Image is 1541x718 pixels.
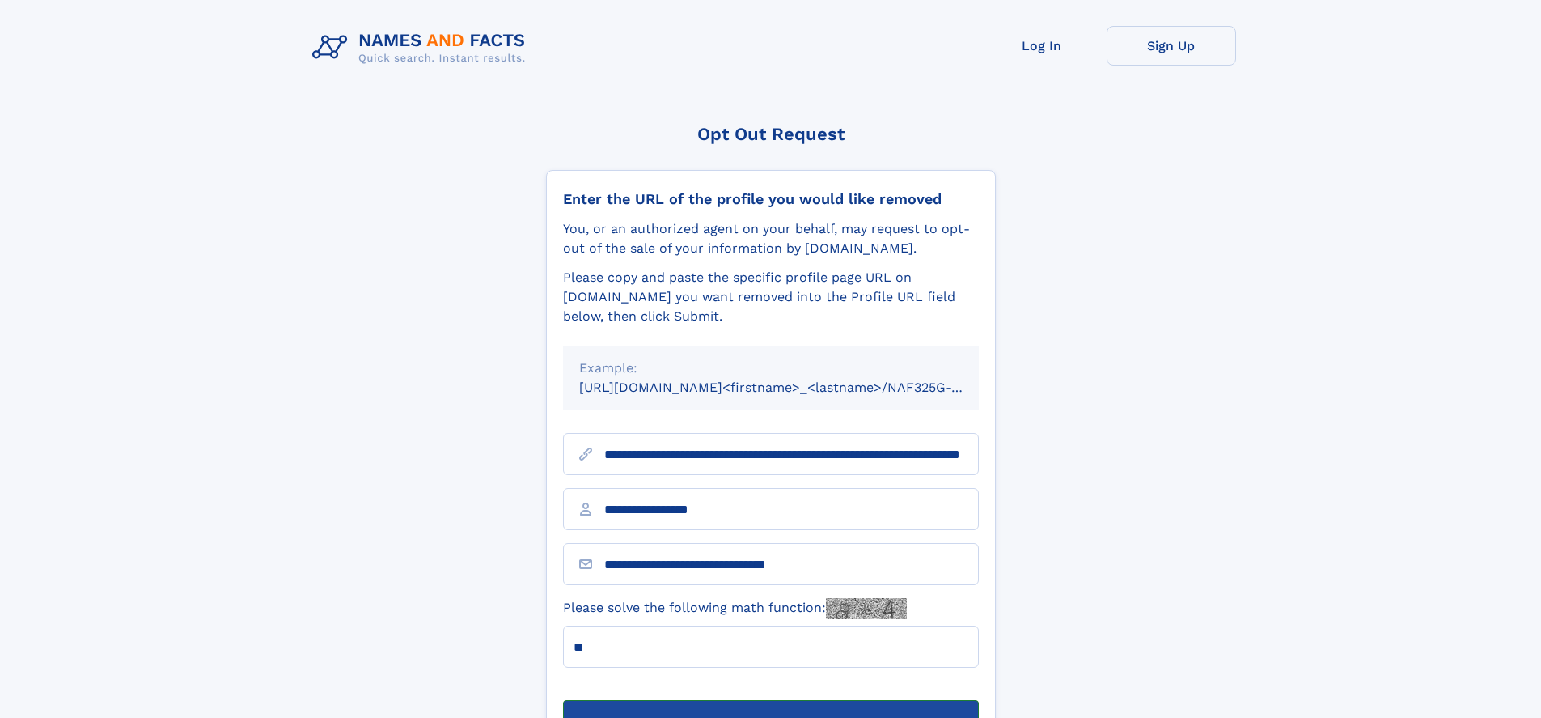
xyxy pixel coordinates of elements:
[546,124,996,144] div: Opt Out Request
[563,598,907,619] label: Please solve the following math function:
[579,359,963,378] div: Example:
[977,26,1107,66] a: Log In
[563,268,979,326] div: Please copy and paste the specific profile page URL on [DOMAIN_NAME] you want removed into the Pr...
[563,190,979,208] div: Enter the URL of the profile you would like removed
[306,26,539,70] img: Logo Names and Facts
[1107,26,1236,66] a: Sign Up
[563,219,979,258] div: You, or an authorized agent on your behalf, may request to opt-out of the sale of your informatio...
[579,380,1010,395] small: [URL][DOMAIN_NAME]<firstname>_<lastname>/NAF325G-xxxxxxxx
